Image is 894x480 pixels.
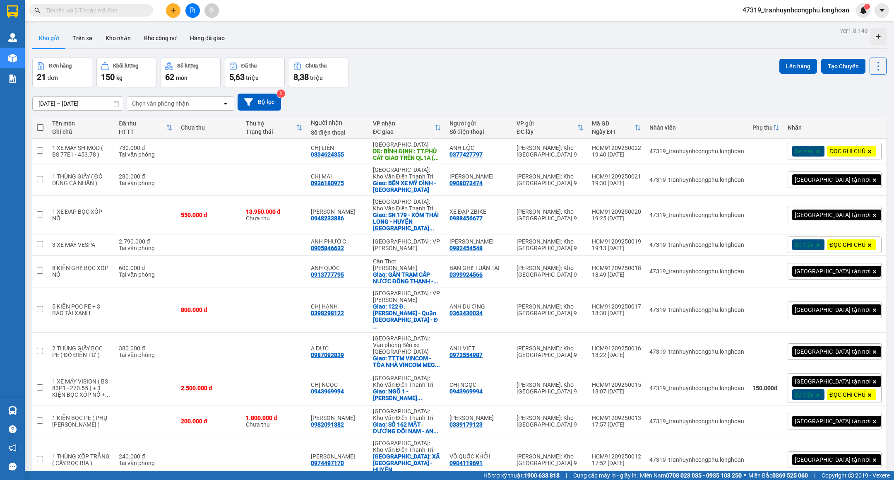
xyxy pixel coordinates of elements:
div: 1 XE ĐẠP BỌC XỐP NỔ [52,208,111,222]
span: [GEOGRAPHIC_DATA] tận nơi [795,211,870,219]
div: HCM91209250015 [592,381,641,388]
div: 19:25 [DATE] [592,215,641,222]
span: [GEOGRAPHIC_DATA] tận nơi [795,348,870,355]
div: CHỊ HẠNH [311,303,365,310]
div: 18:22 [DATE] [592,352,641,358]
div: Giao: BẾN XE MỸ ĐÌNH - HÀ NỘI [373,180,441,193]
div: 0913777795 [311,271,344,278]
div: Tại văn phòng [119,271,173,278]
div: Chưa thu [305,63,327,69]
div: Đơn hàng [49,63,72,69]
div: Ngày ĐH [592,128,634,135]
button: Hàng đã giao [183,28,231,48]
div: 0982454548 [449,245,483,251]
div: ANH DƯƠNG [449,303,508,310]
div: 47319_tranhuynhcongphu.longhoan [649,385,744,391]
div: [GEOGRAPHIC_DATA]: Kho Văn Điển Thanh Trì [373,408,441,421]
div: ĐC giao [373,128,435,135]
span: 21 [37,72,46,82]
span: Miền Nam [640,471,742,480]
div: Ghi chú [52,128,111,135]
div: Số điện thoại [311,129,365,136]
span: Hỗ trợ kỹ thuật: [483,471,560,480]
div: 0988456677 [449,215,483,222]
div: Phụ thu [752,124,773,131]
div: Tại văn phòng [119,460,173,466]
th: Toggle SortBy [242,117,307,139]
div: 0377427797 [449,151,483,158]
div: [GEOGRAPHIC_DATA] : VP [PERSON_NAME] [373,290,441,303]
div: 18:07 [DATE] [592,388,641,395]
span: 1 [865,4,868,10]
span: 5,63 [229,72,245,82]
div: 280.000 đ [119,173,173,180]
div: [PERSON_NAME]: Kho [GEOGRAPHIC_DATA] 9 [517,381,584,395]
span: [GEOGRAPHIC_DATA] tận nơi [795,378,870,385]
span: Miền Bắc [748,471,808,480]
div: Nhân viên [649,124,744,131]
div: 200.000 đ [181,418,238,425]
span: đơn [48,75,58,81]
div: HCM91209250018 [592,265,641,271]
div: VÕ QUỐC KHỞI [449,453,508,460]
button: Trên xe [66,28,99,48]
button: file-add [185,3,200,18]
div: 2.790.000 đ [119,238,173,245]
img: logo-vxr [7,5,18,18]
span: 47319_tranhuynhcongphu.longhoan [736,5,856,15]
div: 2 THÙNG GIẤY BỌC PE ( ĐỒ ĐIỆN TỬ ) [52,345,111,358]
div: [PERSON_NAME]: Kho [GEOGRAPHIC_DATA] 9 [517,145,584,158]
div: [PERSON_NAME]: Kho [GEOGRAPHIC_DATA] 9 [517,238,584,251]
div: Chọn văn phòng nhận [132,99,189,108]
div: Đã thu [119,120,166,127]
div: Giao: SN 179 - XÓM THÁI LONG - HUYỆN VÕ NHAI - THÁI NGUYÊN [373,212,441,232]
div: ĐẶNG CAO CƯỜNG [311,453,365,460]
sup: 1 [864,4,870,10]
div: 5 KIỆN PỌC PE + 3 BAO TẢI XANH [52,303,111,316]
span: ĐỌC GHI CHÚ [829,147,865,155]
button: Lên hàng [779,59,817,74]
div: Giao: NGÕ 1 - TRIỆU QUANG PHỤC - TRUNG THÀNH - PHỔ YÊN - THÁI NGUYÊN [373,388,441,401]
span: [GEOGRAPHIC_DATA] tận nơi [795,306,870,314]
div: [PERSON_NAME]: Kho [GEOGRAPHIC_DATA] 9 [517,265,584,278]
div: 47319_tranhuynhcongphu.longhoan [649,241,744,248]
span: ... [435,362,440,368]
div: CHỊ MAI [311,173,365,180]
span: ĐỌC GHI CHÚ [829,241,865,248]
span: message [9,463,17,470]
sup: 2 [277,89,285,98]
input: Tìm tên, số ĐT hoặc mã đơn [46,6,143,15]
span: ⚪️ [744,474,746,477]
button: aim [204,3,219,18]
div: 47319_tranhuynhcongphu.longhoan [649,176,744,183]
span: plus [171,7,176,13]
div: Tại văn phòng [119,180,173,186]
div: [PERSON_NAME]: Kho [GEOGRAPHIC_DATA] 9 [517,453,584,466]
div: Nhãn [788,124,882,131]
svg: open [222,100,229,107]
span: notification [9,444,17,452]
button: Kho nhận [99,28,137,48]
div: XE ĐẠP ZBIKE [449,208,508,215]
span: [GEOGRAPHIC_DATA] tận nơi [795,456,870,463]
div: Số điện thoại [449,128,508,135]
div: Người gửi [449,120,508,127]
div: Giao: GẦN TRẠM CẤP NƯỚC ĐÔNG THẠNH - ĐÔNG THẠNH - CHÂU THÀNH - HẬU GIANG [373,271,441,285]
div: 47319_tranhuynhcongphu.longhoan [649,212,744,218]
span: ... [434,154,439,161]
div: [PERSON_NAME]: Kho [GEOGRAPHIC_DATA] 9 [517,173,584,186]
span: ... [105,391,110,398]
span: search [34,7,40,13]
button: Kho gửi [32,28,66,48]
div: 0948233886 [311,215,344,222]
div: HCM91209250017 [592,303,641,310]
span: ... [433,428,438,434]
span: 62 [165,72,174,82]
div: 0834624355 [311,151,344,158]
div: 3 XE MÁY VESPA [52,241,111,248]
div: ANH ĐĂNG [449,173,508,180]
div: Chưa thu [181,124,238,131]
div: 8 KIỆN GHẾ BỌC XỐP NỔ [52,265,111,278]
div: 550.000 đ [181,212,238,218]
input: Select a date range. [33,97,123,110]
